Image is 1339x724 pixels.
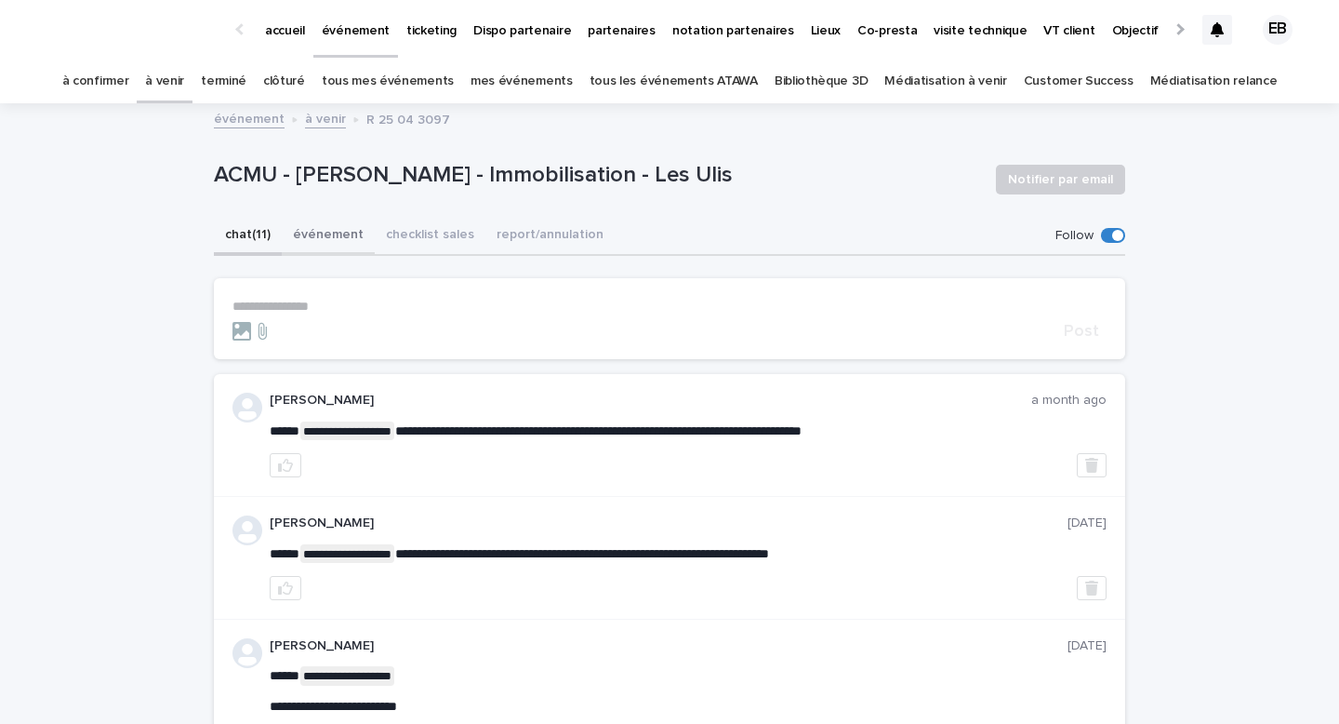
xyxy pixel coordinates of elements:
[375,217,485,256] button: checklist sales
[1263,15,1293,45] div: EB
[590,60,758,103] a: tous les événements ATAWA
[270,516,1067,531] p: [PERSON_NAME]
[1008,170,1113,189] span: Notifier par email
[485,217,615,256] button: report/annulation
[214,107,285,128] a: événement
[1150,60,1278,103] a: Médiatisation relance
[201,60,246,103] a: terminé
[270,638,1067,654] p: [PERSON_NAME]
[1077,576,1107,600] button: Delete post
[270,576,301,600] button: like this post
[1031,393,1107,409] p: a month ago
[232,638,262,668] svg: avatar
[62,60,129,103] a: à confirmer
[1077,453,1107,477] button: Delete post
[270,453,301,477] button: like this post
[214,217,282,256] button: chat (11)
[884,60,1007,103] a: Médiatisation à venir
[366,108,450,128] p: R 25 04 3097
[214,162,981,189] p: ACMU - [PERSON_NAME] - Immobilisation - Les Ulis
[1024,60,1134,103] a: Customer Success
[270,393,1031,409] p: [PERSON_NAME]
[1067,516,1107,531] p: [DATE]
[471,60,573,103] a: mes événements
[1056,323,1107,340] button: Post
[232,393,262,422] svg: avatar
[232,516,262,545] svg: avatar
[996,165,1125,194] button: Notifier par email
[263,60,305,103] a: clôturé
[322,60,454,103] a: tous mes événements
[1064,323,1099,340] span: Post
[305,107,346,128] a: à venir
[37,11,218,48] img: Ls34BcGeRexTGTNfXpUC
[1067,638,1107,654] p: [DATE]
[775,60,868,103] a: Bibliothèque 3D
[282,217,375,256] button: événement
[1055,228,1094,244] p: Follow
[145,60,184,103] a: à venir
